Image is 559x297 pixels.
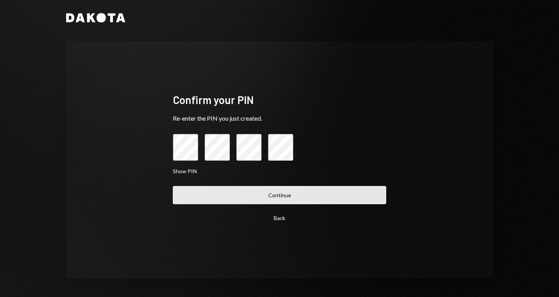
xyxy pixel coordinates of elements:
[236,134,262,161] input: pin code 3 of 4
[173,186,386,204] button: Continue
[268,134,293,161] input: pin code 4 of 4
[205,134,230,161] input: pin code 2 of 4
[173,134,198,161] input: pin code 1 of 4
[173,114,386,123] div: Re-enter the PIN you just created.
[173,168,197,175] button: Show PIN
[173,209,386,227] button: Back
[173,92,386,108] div: Confirm your PIN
